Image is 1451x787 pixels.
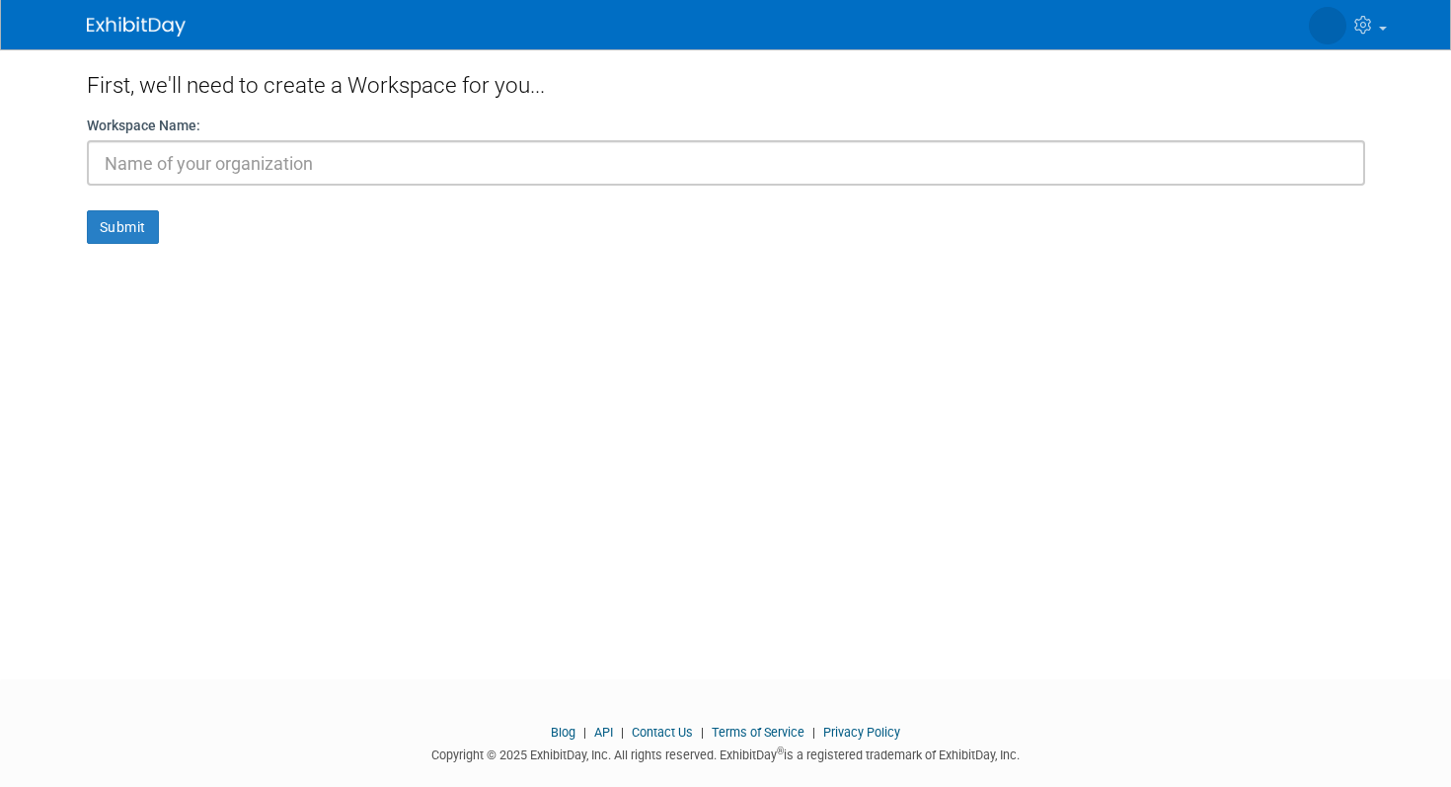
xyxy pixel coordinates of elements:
[87,140,1365,186] input: Name of your organization
[712,725,804,740] a: Terms of Service
[807,725,820,740] span: |
[87,210,159,244] button: Submit
[594,725,613,740] a: API
[87,17,186,37] img: ExhibitDay
[1309,7,1346,44] img: Jon Roemke
[87,49,1365,116] div: First, we'll need to create a Workspace for you...
[632,725,693,740] a: Contact Us
[696,725,709,740] span: |
[578,725,591,740] span: |
[823,725,900,740] a: Privacy Policy
[777,746,784,756] sup: ®
[616,725,629,740] span: |
[551,725,575,740] a: Blog
[87,116,200,135] label: Workspace Name:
